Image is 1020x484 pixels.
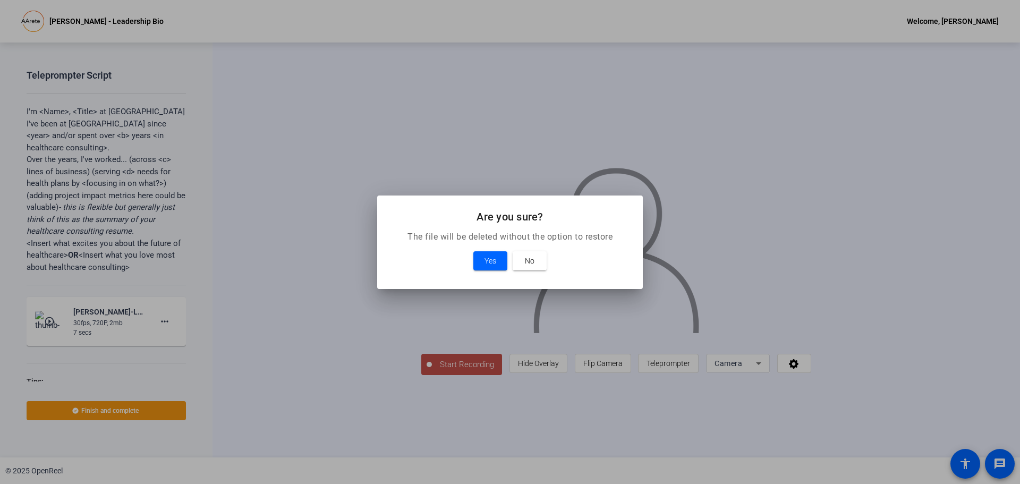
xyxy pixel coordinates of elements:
span: No [525,254,534,267]
button: No [513,251,547,270]
p: The file will be deleted without the option to restore [390,231,630,243]
span: Yes [484,254,496,267]
button: Yes [473,251,507,270]
h2: Are you sure? [390,208,630,225]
